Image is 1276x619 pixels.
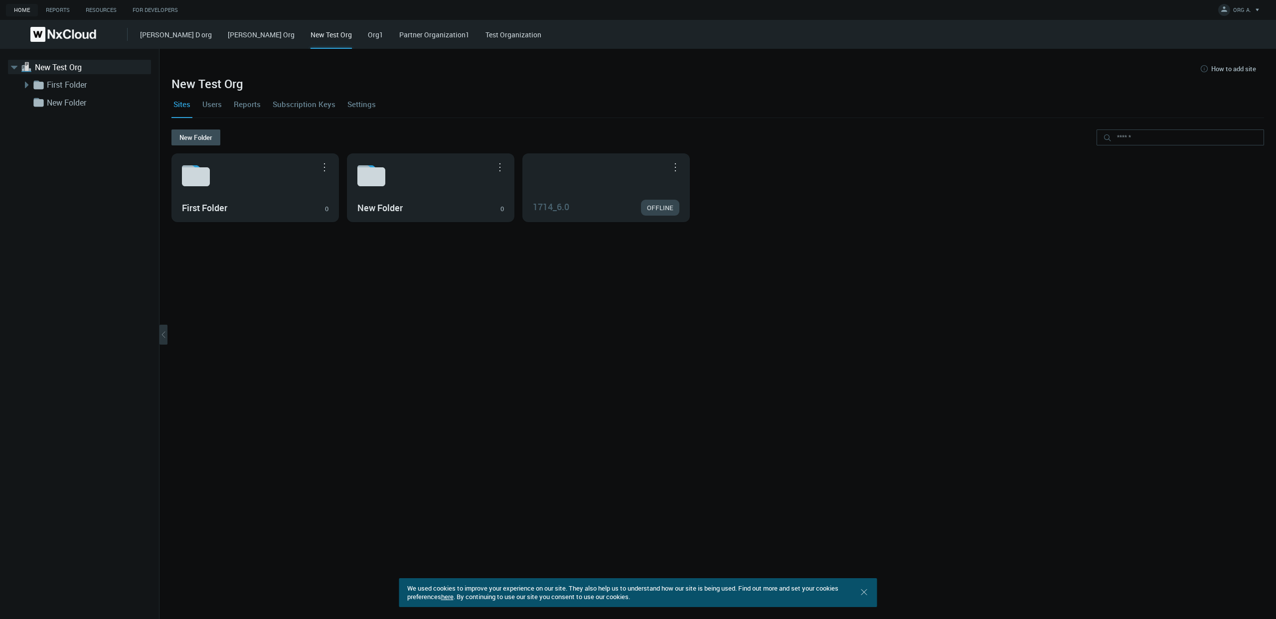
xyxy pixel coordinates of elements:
a: Org1 [368,30,383,39]
div: New Test Org [311,29,352,49]
a: Partner Organization1 [399,30,470,39]
a: Subscription Keys [271,91,337,118]
div: 0 [325,204,328,214]
nx-search-highlight: 1714_6.0 [533,201,569,213]
a: New Test Org [35,61,135,73]
a: Reports [232,91,263,118]
a: Settings [345,91,378,118]
a: Resources [78,4,125,16]
a: For Developers [125,4,186,16]
a: [PERSON_NAME] Org [228,30,295,39]
a: First Folder [47,79,147,91]
nx-search-highlight: First Folder [182,202,227,214]
a: Home [6,4,38,16]
a: Users [200,91,224,118]
button: How to add site [1191,61,1264,77]
span: We used cookies to improve your experience on our site. They also help us to understand how our s... [407,584,838,601]
h2: New Test Org [171,77,1264,91]
a: OFFLINE [641,200,679,216]
span: . By continuing to use our site you consent to use our cookies. [454,592,630,601]
div: 0 [500,204,504,214]
span: ORG A. [1233,6,1251,17]
a: here [441,592,454,601]
a: Sites [171,91,192,118]
a: [PERSON_NAME] D org [140,30,212,39]
a: New Folder [47,97,147,109]
nx-search-highlight: New Folder [357,202,403,214]
a: Test Organization [485,30,541,39]
a: Reports [38,4,78,16]
button: New Folder [171,129,220,145]
span: How to add site [1211,65,1256,73]
img: Nx Cloud logo [30,27,96,42]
